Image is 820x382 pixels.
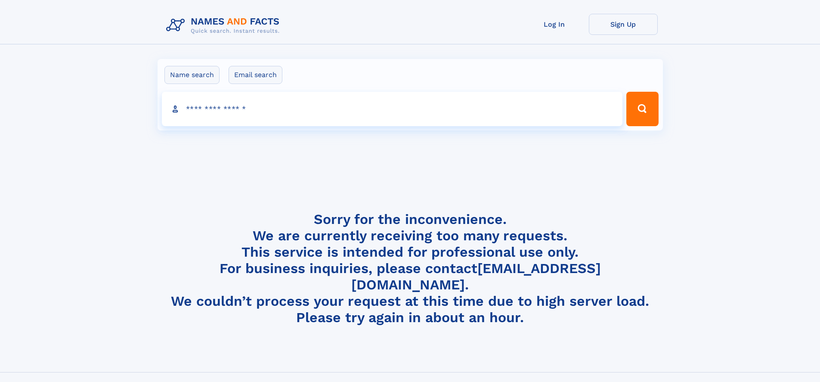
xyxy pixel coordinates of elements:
[163,14,287,37] img: Logo Names and Facts
[162,92,623,126] input: search input
[351,260,601,293] a: [EMAIL_ADDRESS][DOMAIN_NAME]
[520,14,589,35] a: Log In
[163,211,658,326] h4: Sorry for the inconvenience. We are currently receiving too many requests. This service is intend...
[229,66,282,84] label: Email search
[589,14,658,35] a: Sign Up
[164,66,220,84] label: Name search
[626,92,658,126] button: Search Button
